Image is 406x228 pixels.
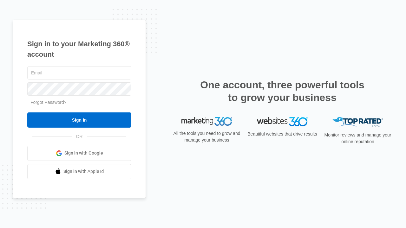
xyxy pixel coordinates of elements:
[257,117,308,126] img: Websites 360
[30,100,67,105] a: Forgot Password?
[27,112,131,128] input: Sign In
[72,133,87,140] span: OR
[332,117,383,128] img: Top Rated Local
[322,132,393,145] p: Monitor reviews and manage your online reputation
[64,150,103,156] span: Sign in with Google
[198,79,366,104] h2: One account, three powerful tools to grow your business
[27,39,131,60] h1: Sign in to your Marketing 360® account
[27,146,131,161] a: Sign in with Google
[247,131,318,137] p: Beautiful websites that drive results
[27,164,131,179] a: Sign in with Apple Id
[181,117,232,126] img: Marketing 360
[63,168,104,175] span: Sign in with Apple Id
[27,66,131,79] input: Email
[171,130,242,143] p: All the tools you need to grow and manage your business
